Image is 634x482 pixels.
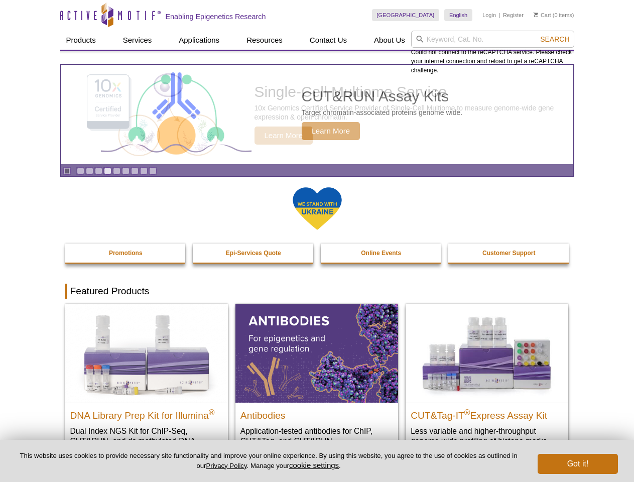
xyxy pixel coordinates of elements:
a: Go to slide 9 [149,167,157,175]
button: Search [537,35,572,44]
strong: Customer Support [482,250,535,257]
a: Contact Us [304,31,353,50]
a: Customer Support [448,244,570,263]
a: Login [482,12,496,19]
img: DNA Library Prep Kit for Illumina [65,304,228,402]
a: Toggle autoplay [63,167,71,175]
strong: Epi-Services Quote [226,250,281,257]
p: Application-tested antibodies for ChIP, CUT&Tag, and CUT&RUN. [240,426,393,446]
a: Cart [534,12,551,19]
a: Go to slide 8 [140,167,148,175]
a: Register [503,12,524,19]
h2: Featured Products [65,284,569,299]
input: Keyword, Cat. No. [411,31,574,48]
img: We Stand With Ukraine [292,186,342,231]
a: Go to slide 3 [95,167,102,175]
a: Online Events [321,244,442,263]
a: English [444,9,472,21]
a: CUT&RUN Assay Kits CUT&RUN Assay Kits Target chromatin-associated proteins genome wide. Learn More [61,65,573,164]
li: (0 items) [534,9,574,21]
span: Search [540,35,569,43]
img: CUT&RUN Assay Kits [101,69,251,161]
img: All Antibodies [235,304,398,402]
p: Less variable and higher-throughput genome-wide profiling of histone marks​. [411,426,563,446]
a: All Antibodies Antibodies Application-tested antibodies for ChIP, CUT&Tag, and CUT&RUN. [235,304,398,456]
button: cookie settings [289,461,339,469]
h2: CUT&RUN Assay Kits [302,89,463,104]
h2: DNA Library Prep Kit for Illumina [70,406,223,421]
a: Go to slide 7 [131,167,139,175]
p: This website uses cookies to provide necessary site functionality and improve your online experie... [16,451,521,470]
a: Go to slide 1 [77,167,84,175]
sup: ® [209,408,215,416]
img: Your Cart [534,12,538,17]
a: Services [117,31,158,50]
h2: CUT&Tag-IT Express Assay Kit [411,406,563,421]
a: Go to slide 5 [113,167,120,175]
strong: Online Events [361,250,401,257]
li: | [499,9,500,21]
button: Got it! [538,454,618,474]
a: Resources [240,31,289,50]
a: Privacy Policy [206,462,246,469]
img: CUT&Tag-IT® Express Assay Kit [406,304,568,402]
p: Dual Index NGS Kit for ChIP-Seq, CUT&RUN, and ds methylated DNA assays. [70,426,223,456]
a: Promotions [65,244,187,263]
a: DNA Library Prep Kit for Illumina DNA Library Prep Kit for Illumina® Dual Index NGS Kit for ChIP-... [65,304,228,466]
div: Could not connect to the reCAPTCHA service. Please check your internet connection and reload to g... [411,31,574,75]
h2: Antibodies [240,406,393,421]
a: Epi-Services Quote [193,244,314,263]
a: [GEOGRAPHIC_DATA] [372,9,440,21]
article: CUT&RUN Assay Kits [61,65,573,164]
a: CUT&Tag-IT® Express Assay Kit CUT&Tag-IT®Express Assay Kit Less variable and higher-throughput ge... [406,304,568,456]
a: Applications [173,31,225,50]
a: Go to slide 2 [86,167,93,175]
h2: Enabling Epigenetics Research [166,12,266,21]
p: Target chromatin-associated proteins genome wide. [302,108,463,117]
a: Go to slide 4 [104,167,111,175]
span: Learn More [302,122,360,140]
a: Products [60,31,102,50]
strong: Promotions [109,250,143,257]
a: Go to slide 6 [122,167,130,175]
a: About Us [368,31,411,50]
sup: ® [464,408,470,416]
